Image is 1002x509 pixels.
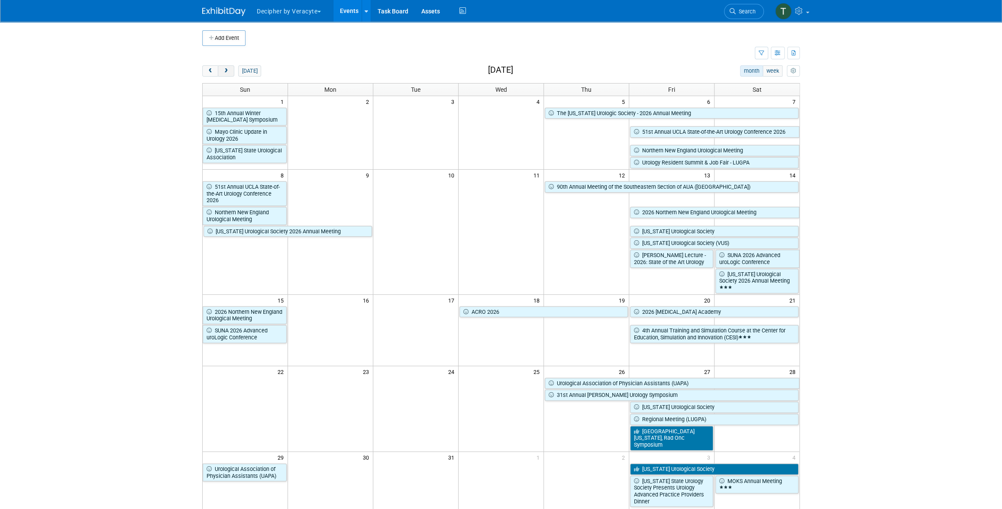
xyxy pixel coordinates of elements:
span: 5 [621,96,629,107]
span: Fri [668,86,675,93]
a: Urology Resident Summit & Job Fair - LUGPA [630,157,798,168]
a: 2026 Northern New England Urological Meeting [203,306,287,324]
a: SUNA 2026 Advanced uroLogic Conference [715,250,799,267]
button: month [740,65,763,77]
span: 9 [365,170,373,180]
span: 17 [447,295,458,306]
a: [US_STATE] State Urology Society Presents Urology Advanced Practice Providers Dinner [630,476,713,507]
img: ExhibitDay [202,7,246,16]
a: 15th Annual Winter [MEDICAL_DATA] Symposium [203,108,287,126]
span: 23 [362,366,373,377]
span: 7 [792,96,799,107]
a: 51st Annual UCLA State-of-the-Art Urology Conference 2026 [203,181,287,206]
a: [US_STATE] Urological Society [630,464,798,475]
span: 21 [789,295,799,306]
span: Tue [411,86,420,93]
a: 90th Annual Meeting of the Southeastern Section of AUA ([GEOGRAPHIC_DATA]) [545,181,798,193]
a: Urological Association of Physician Assistants (UAPA) [545,378,799,389]
span: 24 [447,366,458,377]
a: [US_STATE] Urological Society 2026 Annual Meeting [715,269,798,293]
a: 4th Annual Training and Simulation Course at the Center for Education, Simulation and Innovation ... [630,325,798,343]
a: The [US_STATE] Urologic Society - 2026 Annual Meeting [545,108,798,119]
a: [US_STATE] Urological Society [630,226,798,237]
a: [GEOGRAPHIC_DATA][US_STATE], Rad Onc Symposium [630,426,713,451]
span: 27 [703,366,714,377]
button: [DATE] [238,65,261,77]
img: Tony Alvarado [775,3,792,19]
a: Search [724,4,764,19]
span: 31 [447,452,458,463]
i: Personalize Calendar [790,68,796,74]
span: 25 [533,366,543,377]
span: 13 [703,170,714,180]
a: 2026 [MEDICAL_DATA] Academy [630,306,798,318]
span: 19 [618,295,629,306]
span: 4 [536,96,543,107]
a: 2026 Northern New England Urological Meeting [630,207,799,218]
span: 1 [536,452,543,463]
a: 51st Annual UCLA State-of-the-Art Urology Conference 2026 [630,126,799,138]
a: Mayo Clinic Update in Urology 2026 [203,126,287,144]
button: next [218,65,234,77]
span: 3 [706,452,714,463]
a: SUNA 2026 Advanced uroLogic Conference [203,325,287,343]
a: [US_STATE] State Urological Association [203,145,287,163]
button: prev [202,65,218,77]
span: 6 [706,96,714,107]
a: [US_STATE] Urological Society (VUS) [630,238,798,249]
a: ACRO 2026 [459,306,628,318]
span: 18 [533,295,543,306]
button: week [763,65,782,77]
span: 1 [280,96,288,107]
span: 20 [703,295,714,306]
h2: [DATE] [488,65,513,75]
span: 10 [447,170,458,180]
a: Regional Meeting (LUGPA) [630,414,798,425]
span: 14 [789,170,799,180]
span: 11 [533,170,543,180]
span: 8 [280,170,288,180]
a: Northern New England Urological Meeting [630,145,799,156]
span: 15 [277,295,288,306]
span: 16 [362,295,373,306]
span: 30 [362,452,373,463]
a: [PERSON_NAME] Lecture - 2026: State of the Art Urology [630,250,713,267]
span: 22 [277,366,288,377]
span: 29 [277,452,288,463]
a: [US_STATE] Urological Society 2026 Annual Meeting [204,226,372,237]
button: Add Event [202,30,246,46]
span: Search [736,8,756,15]
span: Mon [324,86,336,93]
span: Thu [581,86,592,93]
span: 2 [365,96,373,107]
a: MOKS Annual Meeting [715,476,798,493]
span: 12 [618,170,629,180]
a: Northern New England Urological Meeting [203,207,287,225]
a: 31st Annual [PERSON_NAME] Urology Symposium [545,390,798,401]
span: Sat [752,86,761,93]
span: 3 [450,96,458,107]
button: myCustomButton [787,65,800,77]
span: Sun [240,86,250,93]
span: 28 [789,366,799,377]
span: Wed [495,86,507,93]
span: 2 [621,452,629,463]
span: 4 [792,452,799,463]
a: Urological Association of Physician Assistants (UAPA) [203,464,287,481]
span: 26 [618,366,629,377]
a: [US_STATE] Urological Society [630,402,798,413]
